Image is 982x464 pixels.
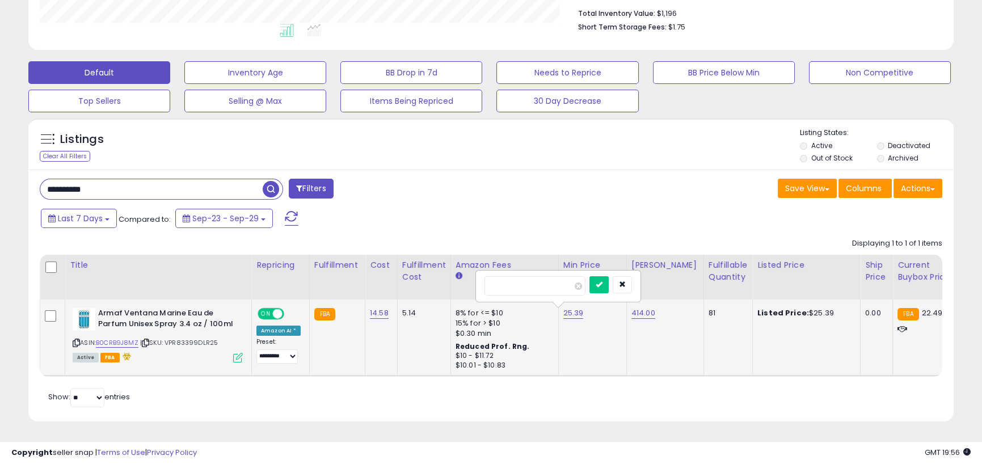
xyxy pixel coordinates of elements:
div: [PERSON_NAME] [631,259,699,271]
div: Fulfillable Quantity [709,259,748,283]
span: ON [259,309,273,319]
a: 14.58 [370,307,389,319]
div: Ship Price [865,259,888,283]
button: Non Competitive [809,61,951,84]
button: Columns [838,179,892,198]
span: 22.49 [922,307,943,318]
div: 15% for > $10 [456,318,550,328]
button: Needs to Reprice [496,61,638,84]
div: Min Price [563,259,622,271]
a: B0CRB9J8MZ [96,338,138,348]
div: $10 - $11.72 [456,351,550,361]
div: Listed Price [757,259,855,271]
div: Repricing [256,259,305,271]
button: Selling @ Max [184,90,326,112]
div: seller snap | | [11,448,197,458]
button: Inventory Age [184,61,326,84]
b: Armaf Ventana Marine Eau de Parfum Unisex Spray 3.4 oz / 100ml [98,308,236,332]
span: | SKU: VPR83399DLR25 [140,338,218,347]
div: 5.14 [402,308,442,318]
i: hazardous material [120,352,132,360]
img: 31T0GrsS54L._SL40_.jpg [73,308,95,331]
div: 81 [709,308,744,318]
span: Sep-23 - Sep-29 [192,213,259,224]
li: $1,196 [578,6,934,19]
div: Fulfillment Cost [402,259,446,283]
p: Listing States: [800,128,954,138]
span: FBA [100,353,120,362]
a: Terms of Use [97,447,145,458]
button: 30 Day Decrease [496,90,638,112]
div: Preset: [256,338,301,364]
b: Reduced Prof. Rng. [456,341,530,351]
button: Sep-23 - Sep-29 [175,209,273,228]
div: $0.30 min [456,328,550,339]
span: All listings currently available for purchase on Amazon [73,353,99,362]
div: Current Buybox Price [897,259,956,283]
a: 414.00 [631,307,655,319]
div: Clear All Filters [40,151,90,162]
div: Amazon Fees [456,259,554,271]
div: 0.00 [865,308,884,318]
a: 25.39 [563,307,584,319]
button: Save View [778,179,837,198]
label: Archived [888,153,918,163]
div: Title [70,259,247,271]
span: Show: entries [48,391,130,402]
span: Compared to: [119,214,171,225]
div: $25.39 [757,308,852,318]
div: $10.01 - $10.83 [456,361,550,370]
div: Cost [370,259,393,271]
button: Items Being Repriced [340,90,482,112]
a: Privacy Policy [147,447,197,458]
span: Columns [846,183,882,194]
span: $1.75 [668,22,685,32]
label: Deactivated [888,141,930,150]
b: Listed Price: [757,307,809,318]
b: Total Inventory Value: [578,9,655,18]
h5: Listings [60,132,104,147]
small: FBA [897,308,918,320]
small: Amazon Fees. [456,271,462,281]
small: FBA [314,308,335,320]
span: 2025-10-7 19:56 GMT [925,447,971,458]
div: Displaying 1 to 1 of 1 items [852,238,942,249]
button: Top Sellers [28,90,170,112]
div: ASIN: [73,308,243,361]
b: Short Term Storage Fees: [578,22,667,32]
span: Last 7 Days [58,213,103,224]
div: Amazon AI * [256,326,301,336]
div: Fulfillment [314,259,360,271]
div: 8% for <= $10 [456,308,550,318]
span: OFF [283,309,301,319]
button: Last 7 Days [41,209,117,228]
label: Out of Stock [811,153,852,163]
button: BB Drop in 7d [340,61,482,84]
strong: Copyright [11,447,53,458]
button: BB Price Below Min [653,61,795,84]
button: Actions [894,179,942,198]
button: Default [28,61,170,84]
label: Active [811,141,832,150]
button: Filters [289,179,333,199]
